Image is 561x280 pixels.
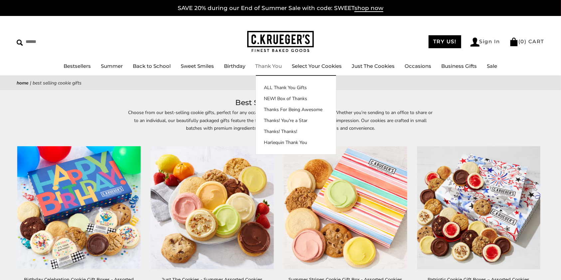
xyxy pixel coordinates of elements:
[256,139,336,146] a: Harlequin Thank You
[101,63,123,69] a: Summer
[284,146,407,269] img: Summer Stripes Cookie Gift Box - Assorted Cookies
[256,117,336,124] a: Thanks! You're a Star
[405,63,432,69] a: Occasions
[17,146,140,269] img: Birthday Celebration Cookie Gift Boxes - Assorted Cookies
[256,95,336,102] a: NEW! Box of Thanks
[417,146,540,269] img: Patriotic Cookie Gift Boxes – Assorted Cookies
[429,35,461,48] a: TRY US!
[17,79,544,87] nav: breadcrumbs
[521,38,525,45] span: 0
[292,63,342,69] a: Select Your Cookies
[181,63,214,69] a: Sweet Smiles
[127,109,434,139] p: Choose from our best-selling cookie gifts, perfect for any occasion and guaranteed to bring smile...
[64,63,91,69] a: Bestsellers
[133,63,171,69] a: Back to School
[256,106,336,113] a: Thanks For Being Awesome
[17,40,23,46] img: Search
[470,38,500,47] a: Sign In
[224,63,246,69] a: Birthday
[256,128,336,135] a: Thanks! Thanks!
[509,38,518,46] img: Bag
[17,37,96,47] input: Search
[470,38,479,47] img: Account
[151,146,274,269] img: Just The Cookies - Summer Assorted Cookies
[33,80,82,86] span: Best Selling Cookie Gifts
[487,63,497,69] a: Sale
[256,84,336,91] a: ALL Thank You Gifts
[178,5,383,12] a: SAVE 20% during our End of Summer Sale with code: SWEETshop now
[27,97,534,109] h1: Best Selling Cookie Gifts
[256,63,282,69] a: Thank You
[5,255,69,275] iframe: Sign Up via Text for Offers
[354,5,383,12] span: shop now
[352,63,395,69] a: Just The Cookies
[247,31,314,53] img: C.KRUEGER'S
[17,80,29,86] a: Home
[442,63,477,69] a: Business Gifts
[30,80,31,86] span: |
[509,38,544,45] a: (0) CART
